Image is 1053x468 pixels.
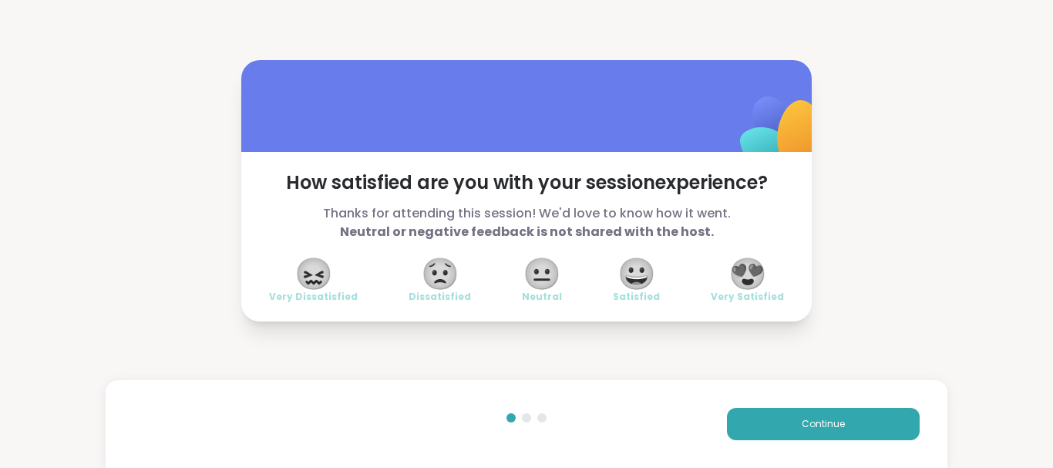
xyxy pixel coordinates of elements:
b: Neutral or negative feedback is not shared with the host. [340,223,714,241]
span: Satisfied [613,291,660,303]
button: Continue [727,408,920,440]
span: Neutral [522,291,562,303]
span: Very Dissatisfied [269,291,358,303]
img: ShareWell Logomark [704,56,857,210]
span: 😟 [421,260,459,288]
span: Dissatisfied [409,291,471,303]
span: Very Satisfied [711,291,784,303]
span: Thanks for attending this session! We'd love to know how it went. [269,204,784,241]
span: How satisfied are you with your session experience? [269,170,784,195]
span: 😖 [294,260,333,288]
span: 😐 [523,260,561,288]
span: Continue [802,417,845,431]
span: 😀 [617,260,656,288]
span: 😍 [728,260,767,288]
